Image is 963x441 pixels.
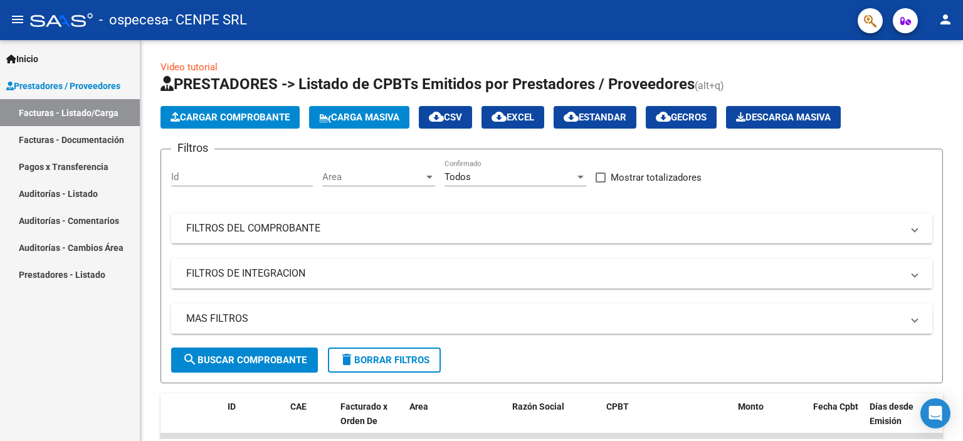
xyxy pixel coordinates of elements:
mat-panel-title: FILTROS DEL COMPROBANTE [186,221,902,235]
span: PRESTADORES -> Listado de CPBTs Emitidos por Prestadores / Proveedores [160,75,695,93]
button: Gecros [646,106,717,129]
h3: Filtros [171,139,214,157]
span: Buscar Comprobante [182,354,307,366]
button: Estandar [554,106,636,129]
mat-icon: menu [10,12,25,27]
span: CSV [429,112,462,123]
div: Open Intercom Messenger [920,398,950,428]
mat-icon: cloud_download [564,109,579,124]
mat-icon: cloud_download [492,109,507,124]
app-download-masive: Descarga masiva de comprobantes (adjuntos) [726,106,841,129]
span: Cargar Comprobante [171,112,290,123]
span: CAE [290,401,307,412]
mat-icon: cloud_download [429,109,444,124]
span: Todos [445,171,471,183]
mat-icon: cloud_download [656,109,671,124]
mat-expansion-panel-header: MAS FILTROS [171,304,932,334]
mat-panel-title: MAS FILTROS [186,312,902,326]
button: Cargar Comprobante [160,106,300,129]
mat-icon: search [182,352,197,367]
span: Inicio [6,52,38,66]
span: Días desde Emisión [870,401,913,426]
button: CSV [419,106,472,129]
mat-expansion-panel-header: FILTROS DEL COMPROBANTE [171,213,932,243]
span: Estandar [564,112,626,123]
span: Gecros [656,112,707,123]
button: Carga Masiva [309,106,409,129]
mat-panel-title: FILTROS DE INTEGRACION [186,267,902,280]
span: CPBT [606,401,629,412]
span: Mostrar totalizadores [611,170,702,185]
span: ID [228,401,236,412]
span: Fecha Cpbt [813,401,858,412]
button: Descarga Masiva [726,106,841,129]
span: Area [322,171,424,183]
button: EXCEL [481,106,544,129]
span: EXCEL [492,112,534,123]
span: - ospecesa [99,6,169,34]
a: Video tutorial [160,61,218,73]
span: Razón Social [512,401,564,412]
span: Borrar Filtros [339,354,429,366]
span: (alt+q) [695,80,724,92]
mat-expansion-panel-header: FILTROS DE INTEGRACION [171,258,932,289]
button: Borrar Filtros [328,348,441,373]
mat-icon: delete [339,352,354,367]
span: - CENPE SRL [169,6,247,34]
span: Carga Masiva [319,112,399,123]
span: Monto [738,401,764,412]
mat-icon: person [938,12,953,27]
button: Buscar Comprobante [171,348,318,373]
span: Area [409,401,428,412]
span: Descarga Masiva [736,112,831,123]
span: Facturado x Orden De [340,401,387,426]
span: Prestadores / Proveedores [6,79,120,93]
